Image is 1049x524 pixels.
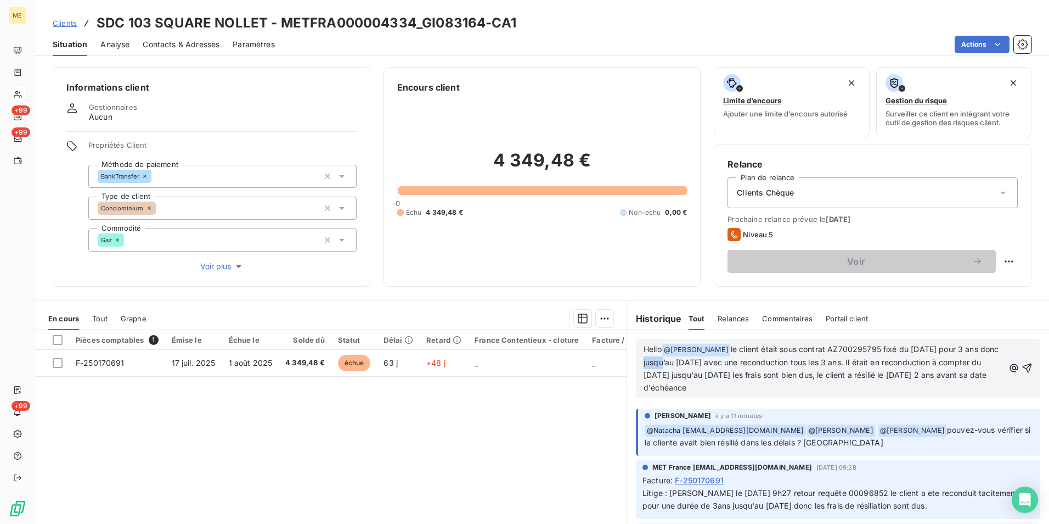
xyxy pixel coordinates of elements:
[233,39,275,50] span: Paramètres
[886,109,1022,127] span: Surveiller ce client en intégrant votre outil de gestion des risques client.
[762,314,813,323] span: Commentaires
[826,314,868,323] span: Portail client
[426,358,445,367] span: +48 j
[338,336,371,344] div: Statut
[645,425,806,437] span: @ Natacha [EMAIL_ADDRESS][DOMAIN_NAME]
[285,358,325,369] span: 4 349,48 €
[149,335,159,345] span: 1
[383,358,398,367] span: 63 j
[655,411,711,421] span: [PERSON_NAME]
[172,336,216,344] div: Émise le
[652,462,812,472] span: MET France [EMAIL_ADDRESS][DOMAIN_NAME]
[156,203,165,213] input: Ajouter une valeur
[743,230,773,239] span: Niveau 5
[53,18,77,29] a: Clients
[642,488,1020,510] span: Litige : [PERSON_NAME] le [DATE] 9h27 retour requête 00096852 le client a ete reconduit tacitemen...
[826,215,850,224] span: [DATE]
[675,475,724,486] span: F-250170691
[397,81,460,94] h6: Encours client
[807,425,875,437] span: @ [PERSON_NAME]
[53,19,77,27] span: Clients
[338,355,371,371] span: échue
[101,237,112,243] span: Gaz
[886,96,947,105] span: Gestion du risque
[121,314,146,323] span: Graphe
[101,173,139,180] span: BankTransfer
[723,109,848,118] span: Ajouter une limite d’encours autorisé
[475,336,579,344] div: France Contentieux - cloture
[97,13,516,33] h3: SDC 103 SQUARE NOLLET - METFRA000004334_GI083164-CA1
[1012,487,1038,513] div: Open Intercom Messenger
[396,199,400,208] span: 0
[665,208,687,218] span: 0,00 €
[715,412,763,419] span: il y a 11 minutes
[124,235,133,245] input: Ajouter une valeur
[88,260,357,272] button: Voir plus
[737,187,794,198] span: Clients Chèque
[172,358,216,367] span: 17 juil. 2025
[383,336,413,344] div: Délai
[143,39,219,50] span: Contacts & Adresses
[878,425,946,437] span: @ [PERSON_NAME]
[642,475,673,486] span: Facture :
[229,336,273,344] div: Échue le
[629,208,661,218] span: Non-échu
[406,208,422,218] span: Échu
[816,464,856,471] span: [DATE] 09:28
[229,358,273,367] span: 1 août 2025
[76,358,125,367] span: F-250170691
[592,336,667,344] div: Facture / Echéancier
[151,171,160,181] input: Ajouter une valeur
[689,314,705,323] span: Tout
[592,358,595,367] span: _
[88,141,357,156] span: Propriétés Client
[12,127,30,137] span: +99
[53,39,87,50] span: Situation
[475,358,478,367] span: _
[644,344,1001,392] span: le client était sous contrat AZ700295795 fixé du [DATE] pour 3 ans donc jusqu’au [DATE] avec une ...
[12,401,30,411] span: +99
[426,336,461,344] div: Retard
[89,112,112,122] span: Aucun
[92,314,108,323] span: Tout
[89,103,137,112] span: Gestionnaires
[200,261,244,272] span: Voir plus
[727,158,1018,171] h6: Relance
[66,81,357,94] h6: Informations client
[718,314,749,323] span: Relances
[627,312,682,325] h6: Historique
[9,500,26,517] img: Logo LeanPay
[101,205,144,211] span: Condominium
[76,335,159,345] div: Pièces comptables
[644,344,662,354] span: Hello
[662,344,730,356] span: @ [PERSON_NAME]
[285,336,325,344] div: Solde dû
[723,96,781,105] span: Limite d’encours
[714,67,869,137] button: Limite d’encoursAjouter une limite d’encours autorisé
[426,208,463,218] span: 4 349,48 €
[955,36,1009,53] button: Actions
[100,39,129,50] span: Analyse
[48,314,79,323] span: En cours
[727,250,996,273] button: Voir
[741,257,972,266] span: Voir
[727,215,1018,224] span: Prochaine relance prévue le
[9,7,26,24] div: ME
[876,67,1031,137] button: Gestion du risqueSurveiller ce client en intégrant votre outil de gestion des risques client.
[12,105,30,115] span: +99
[397,149,687,182] h2: 4 349,48 €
